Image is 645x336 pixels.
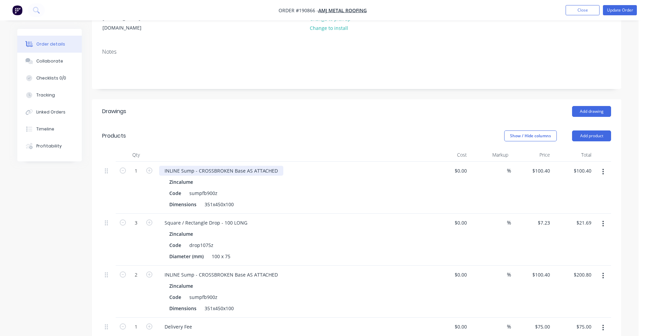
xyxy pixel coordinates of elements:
div: Diameter (mm) [167,251,206,261]
div: Delivery Fee [159,322,197,332]
div: Zincalume [169,177,196,187]
button: Timeline [17,121,82,138]
button: Add product [572,130,611,141]
span: % [507,167,511,175]
button: Add drawing [572,106,611,117]
button: Update Order [603,5,637,15]
button: Checklists 0/0 [17,70,82,87]
div: Code [167,292,184,302]
div: Square / Rectangle Drop - 100 LONG [159,218,253,228]
div: 351x450x100 [202,303,236,313]
div: Notes [102,49,611,55]
div: drop1075z [187,240,216,250]
a: AMJ Metal Roofing [318,7,367,14]
div: Order details [36,41,65,47]
div: 100 x 75 [209,251,233,261]
span: % [507,219,511,227]
div: Markup [470,148,511,162]
div: Dimensions [167,303,199,313]
div: Cost [428,148,470,162]
div: sumpfb900z [187,188,220,198]
div: sumpfb900z [187,292,220,302]
button: Tracking [17,87,82,104]
button: Close [566,5,600,15]
div: Drawings [102,107,126,116]
div: INLINE Sump - CROSSBROKEN Base AS ATTACHED [159,270,283,280]
div: Price [511,148,553,162]
div: Collaborate [36,58,63,64]
div: Linked Orders [36,109,65,115]
div: Timeline [36,126,54,132]
div: Total [553,148,594,162]
div: Zincalume [169,229,196,239]
span: % [507,323,511,331]
div: Qty [116,148,156,162]
span: Order #190866 - [279,7,318,14]
button: Order details [17,36,82,53]
div: Code [167,188,184,198]
div: Tracking [36,92,55,98]
div: 351x450x100 [202,199,236,209]
div: INLINE Sump - CROSSBROKEN Base AS ATTACHED [159,166,283,176]
button: Collaborate [17,53,82,70]
button: Linked Orders [17,104,82,121]
div: Zincalume [169,281,196,291]
div: Code [167,240,184,250]
button: Show / Hide columns [504,130,557,141]
button: Change to install [306,23,352,33]
div: Profitability [36,143,62,149]
div: Products [102,132,126,140]
div: Dimensions [167,199,199,209]
div: Checklists 0/0 [36,75,66,81]
img: Factory [12,5,22,15]
button: Profitability [17,138,82,155]
span: % [507,271,511,279]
